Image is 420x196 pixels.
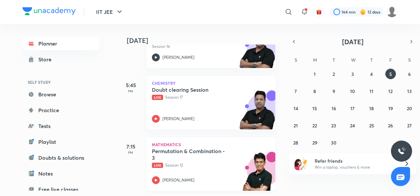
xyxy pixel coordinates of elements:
button: September 1, 2025 [309,69,320,79]
button: September 13, 2025 [404,86,415,96]
abbr: September 3, 2025 [351,71,354,77]
button: September 8, 2025 [309,86,320,96]
a: Playlist [22,135,99,148]
a: Store [22,53,99,66]
img: Shashwat Mathur [386,6,398,17]
abbr: September 8, 2025 [313,88,316,94]
button: September 23, 2025 [329,120,339,131]
span: [DATE] [342,37,364,46]
abbr: Friday [389,57,392,63]
button: September 27, 2025 [404,120,415,131]
abbr: September 19, 2025 [388,105,393,112]
button: September 21, 2025 [291,120,301,131]
img: streak [360,9,366,15]
button: September 7, 2025 [291,86,301,96]
button: September 19, 2025 [385,103,396,114]
abbr: Wednesday [351,57,356,63]
button: September 20, 2025 [404,103,415,114]
a: Doubts & solutions [22,151,99,164]
abbr: September 20, 2025 [407,105,412,112]
a: Notes [22,167,99,180]
p: PM [118,150,144,154]
abbr: September 29, 2025 [312,140,317,146]
h5: 5:45 [118,81,144,89]
button: September 4, 2025 [366,69,377,79]
button: September 24, 2025 [347,120,358,131]
button: IIT JEE [92,5,127,18]
p: Chemistry [152,81,270,85]
abbr: September 9, 2025 [332,88,335,94]
img: ttu [398,147,405,155]
abbr: September 13, 2025 [407,88,412,94]
h5: Doubt clearing Session [152,86,234,93]
button: avatar [314,7,324,17]
button: September 14, 2025 [291,103,301,114]
abbr: Tuesday [332,57,335,63]
p: Session 16 [152,44,256,49]
abbr: September 23, 2025 [331,122,336,129]
button: September 15, 2025 [309,103,320,114]
abbr: September 17, 2025 [350,105,355,112]
abbr: September 11, 2025 [369,88,373,94]
p: [PERSON_NAME] [162,177,194,183]
abbr: September 27, 2025 [407,122,412,129]
a: Free live classes [22,183,99,196]
a: Browse [22,88,99,101]
img: avatar [316,9,322,15]
abbr: September 21, 2025 [294,122,298,129]
button: September 5, 2025 [385,69,396,79]
button: [DATE] [298,37,407,46]
button: September 2, 2025 [329,69,339,79]
button: September 28, 2025 [291,137,301,148]
button: September 9, 2025 [329,86,339,96]
h4: [DATE] [127,37,282,45]
abbr: Monday [313,57,317,63]
p: Session 12 [152,162,256,168]
h5: Permutation & Combination - 3 [152,148,234,161]
abbr: September 12, 2025 [388,88,393,94]
abbr: September 24, 2025 [350,122,355,129]
button: September 25, 2025 [366,120,377,131]
a: Planner [22,37,99,50]
h5: 7:15 [118,143,144,150]
abbr: September 4, 2025 [370,71,373,77]
a: Company Logo [22,7,76,17]
button: September 3, 2025 [347,69,358,79]
p: [PERSON_NAME] [162,116,194,122]
div: Store [38,55,55,63]
button: September 18, 2025 [366,103,377,114]
button: September 11, 2025 [366,86,377,96]
button: September 10, 2025 [347,86,358,96]
span: Live [152,163,163,168]
button: September 17, 2025 [347,103,358,114]
img: unacademy [239,29,275,75]
abbr: September 15, 2025 [312,105,317,112]
img: unacademy [239,90,275,136]
a: Practice [22,104,99,117]
p: PM [118,89,144,93]
abbr: September 1, 2025 [314,71,316,77]
span: Live [152,95,163,100]
abbr: Sunday [295,57,297,63]
abbr: September 30, 2025 [331,140,336,146]
img: Company Logo [22,7,76,15]
abbr: September 6, 2025 [408,71,411,77]
abbr: September 22, 2025 [312,122,317,129]
abbr: September 16, 2025 [332,105,336,112]
button: September 12, 2025 [385,86,396,96]
abbr: Saturday [408,57,411,63]
abbr: September 14, 2025 [294,105,298,112]
p: Mathematics [152,143,270,147]
abbr: Thursday [370,57,373,63]
abbr: September 10, 2025 [350,88,355,94]
button: September 16, 2025 [329,103,339,114]
p: [PERSON_NAME] [162,54,194,60]
abbr: September 5, 2025 [389,71,392,77]
p: Win a laptop, vouchers & more [315,164,396,170]
a: Tests [22,119,99,133]
img: referral [295,157,308,170]
p: Session 17 [152,94,256,100]
abbr: September 26, 2025 [388,122,393,129]
h6: Refer friends [315,157,396,164]
button: September 26, 2025 [385,120,396,131]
